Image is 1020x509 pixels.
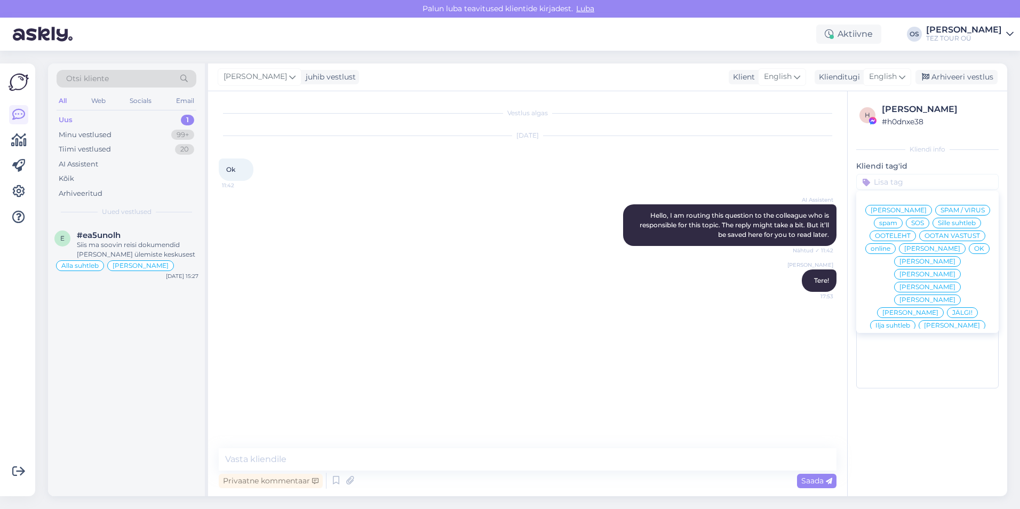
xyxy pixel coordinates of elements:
span: Otsi kliente [66,73,109,84]
span: English [764,71,792,83]
span: JÄLGI! [952,309,973,316]
span: [PERSON_NAME] [899,297,955,303]
div: Klienditugi [815,71,860,83]
span: h [865,111,870,119]
div: [DATE] [219,131,836,140]
span: online [871,245,890,252]
span: Luba [573,4,597,13]
span: SOS [911,220,924,226]
span: [PERSON_NAME] [899,258,955,265]
a: [PERSON_NAME]TEZ TOUR OÜ [926,26,1014,43]
span: [PERSON_NAME] [899,284,955,290]
div: AI Assistent [59,159,98,170]
span: [PERSON_NAME] [924,322,980,329]
div: 20 [175,144,194,155]
span: 17:53 [793,292,833,300]
span: 11:42 [222,181,262,189]
div: Siis ma soovin reisi dokumendid [PERSON_NAME] ülemiste keskusest [77,240,198,259]
span: AI Assistent [793,196,833,204]
div: OS [907,27,922,42]
span: Hello, I am routing this question to the colleague who is responsible for this topic. The reply m... [640,211,831,238]
div: Kõik [59,173,74,184]
div: Web [89,94,108,108]
div: Minu vestlused [59,130,111,140]
span: Alla suhtleb [61,263,99,269]
span: [PERSON_NAME] [899,271,955,277]
span: Nähtud ✓ 11:42 [793,246,833,254]
span: [PERSON_NAME] [787,261,833,269]
div: Socials [127,94,154,108]
span: #ea5unolh [77,230,121,240]
span: e [60,234,65,242]
span: OOTELEHT [875,233,911,239]
div: 1 [181,115,194,125]
div: TEZ TOUR OÜ [926,34,1002,43]
div: Klient [729,71,755,83]
div: Arhiveeritud [59,188,102,199]
span: Uued vestlused [102,207,152,217]
input: Lisa tag [856,174,999,190]
div: # h0dnxe38 [882,116,995,128]
div: juhib vestlust [301,71,356,83]
div: Aktiivne [816,25,881,44]
div: [PERSON_NAME] [926,26,1002,34]
p: Kliendi tag'id [856,161,999,172]
div: Tiimi vestlused [59,144,111,155]
div: All [57,94,69,108]
span: Saada [801,476,832,486]
span: [PERSON_NAME] [224,71,287,83]
div: Uus [59,115,73,125]
span: [PERSON_NAME] [113,263,169,269]
div: [DATE] 15:27 [166,272,198,280]
span: English [869,71,897,83]
span: Ok [226,165,235,173]
div: Kliendi info [856,145,999,154]
span: OK [974,245,984,252]
div: Vestlus algas [219,108,836,118]
span: [PERSON_NAME] [882,309,938,316]
span: OOTAN VASTUST [925,233,980,239]
div: [PERSON_NAME] [882,103,995,116]
div: Arhiveeri vestlus [915,70,998,84]
div: Email [174,94,196,108]
span: Ilja suhtleb [875,322,910,329]
span: Tere! [814,276,829,284]
img: Askly Logo [9,72,29,92]
span: SPAM / VIRUS [941,207,985,213]
span: spam [879,220,897,226]
span: [PERSON_NAME] [904,245,960,252]
span: Sille suhtleb [938,220,976,226]
div: Privaatne kommentaar [219,474,323,488]
span: [PERSON_NAME] [871,207,927,213]
div: 99+ [171,130,194,140]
